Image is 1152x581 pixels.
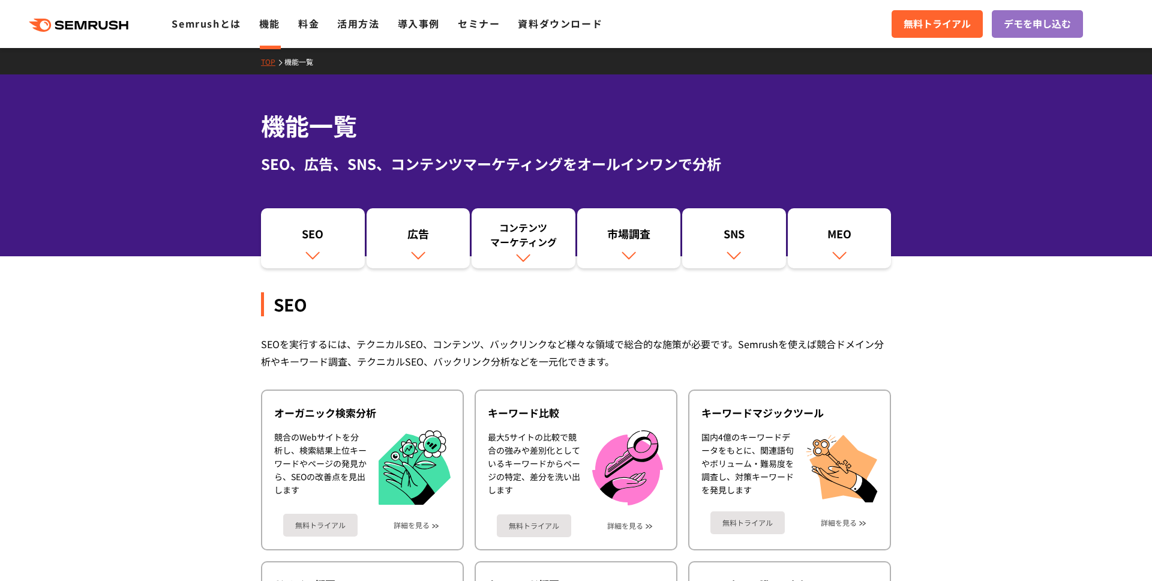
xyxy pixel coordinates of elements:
[794,226,886,247] div: MEO
[274,430,367,505] div: 競合のWebサイトを分析し、検索結果上位キーワードやページの発見から、SEOの改善点を見出します
[488,406,664,420] div: キーワード比較
[806,430,878,502] img: キーワードマジックツール
[592,430,663,505] img: キーワード比較
[682,208,786,268] a: SNS
[892,10,983,38] a: 無料トライアル
[261,153,891,175] div: SEO、広告、SNS、コンテンツマーケティングをオールインワンで分析
[261,336,891,370] div: SEOを実行するには、テクニカルSEO、コンテンツ、バックリンクなど様々な領域で総合的な施策が必要です。Semrushを使えば競合ドメイン分析やキーワード調査、テクニカルSEO、バックリンク分析...
[583,226,675,247] div: 市場調査
[398,16,440,31] a: 導入事例
[367,208,470,268] a: 広告
[394,521,430,529] a: 詳細を見る
[283,514,358,537] a: 無料トライアル
[472,208,575,268] a: コンテンツマーケティング
[458,16,500,31] a: セミナー
[261,108,891,143] h1: 機能一覧
[710,511,785,534] a: 無料トライアル
[821,519,857,527] a: 詳細を見る
[284,56,322,67] a: 機能一覧
[337,16,379,31] a: 活用方法
[992,10,1083,38] a: デモを申し込む
[904,16,971,32] span: 無料トライアル
[172,16,241,31] a: Semrushとは
[688,226,780,247] div: SNS
[488,430,580,505] div: 最大5サイトの比較で競合の強みや差別化としているキーワードからページの特定、差分を洗い出します
[259,16,280,31] a: 機能
[1004,16,1071,32] span: デモを申し込む
[788,208,892,268] a: MEO
[701,406,878,420] div: キーワードマジックツール
[261,292,891,316] div: SEO
[518,16,602,31] a: 資料ダウンロード
[607,522,643,530] a: 詳細を見る
[298,16,319,31] a: 料金
[261,56,284,67] a: TOP
[373,226,464,247] div: 広告
[497,514,571,537] a: 無料トライアル
[261,208,365,268] a: SEO
[267,226,359,247] div: SEO
[577,208,681,268] a: 市場調査
[478,220,569,249] div: コンテンツ マーケティング
[379,430,451,505] img: オーガニック検索分析
[701,430,794,502] div: 国内4億のキーワードデータをもとに、関連語句やボリューム・難易度を調査し、対策キーワードを発見します
[274,406,451,420] div: オーガニック検索分析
